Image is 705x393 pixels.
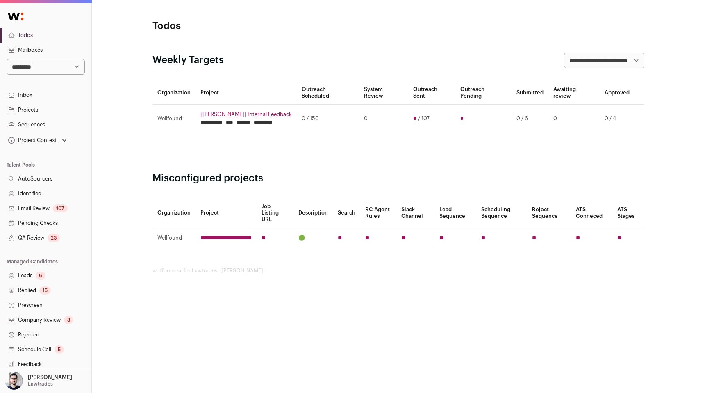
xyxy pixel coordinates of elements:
[297,105,359,133] td: 0 / 150
[152,81,196,105] th: Organization
[548,81,600,105] th: Awaiting review
[7,135,68,146] button: Open dropdown
[548,105,600,133] td: 0
[152,54,224,67] h2: Weekly Targets
[257,198,293,228] th: Job Listing URL
[196,198,257,228] th: Project
[5,372,23,390] img: 10051957-medium_jpg
[3,372,74,390] button: Open dropdown
[333,198,360,228] th: Search
[293,228,333,248] td: 🟢
[48,234,60,242] div: 23
[152,228,196,248] td: Wellfound
[64,316,73,324] div: 3
[600,81,634,105] th: Approved
[28,374,72,381] p: [PERSON_NAME]
[36,272,45,280] div: 6
[527,198,571,228] th: Reject Sequence
[396,198,434,228] th: Slack Channel
[571,198,612,228] th: ATS Conneced
[152,20,316,33] h1: Todos
[200,111,292,118] a: [[PERSON_NAME]] Internal Feedback
[512,105,548,133] td: 0 / 6
[360,198,397,228] th: RC Agent Rules
[152,105,196,133] td: Wellfound
[152,198,196,228] th: Organization
[359,105,408,133] td: 0
[55,345,64,354] div: 5
[152,172,644,185] h2: Misconfigured projects
[196,81,297,105] th: Project
[152,267,644,274] footer: wellfound:ai for Lawtrades - [PERSON_NAME]
[476,198,527,228] th: Scheduling Sequence
[600,105,634,133] td: 0 / 4
[359,81,408,105] th: System Review
[512,81,548,105] th: Submitted
[297,81,359,105] th: Outreach Scheduled
[418,115,430,122] span: / 107
[455,81,512,105] th: Outreach Pending
[612,198,644,228] th: ATS Stages
[408,81,455,105] th: Outreach Sent
[293,198,333,228] th: Description
[28,381,53,387] p: Lawtrades
[3,8,28,25] img: Wellfound
[39,286,51,295] div: 15
[434,198,476,228] th: Lead Sequence
[53,204,68,212] div: 107
[7,137,57,144] div: Project Context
